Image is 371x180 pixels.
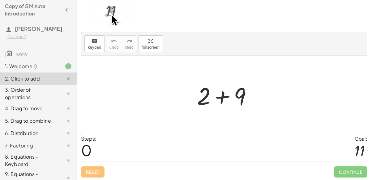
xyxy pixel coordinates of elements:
i: Task not started. [65,105,72,112]
div: 4. Drag to move [5,105,55,112]
i: keyboard [92,37,97,45]
div: 7. Factoring [5,142,55,149]
span: fullscreen [142,45,160,50]
h4: Copy of 5 Minute Introduction [5,2,61,17]
i: Task not started. [65,90,72,97]
i: Task not started. [65,117,72,125]
div: 8. Equations - Keyboard [5,153,55,168]
span: keypad [88,45,101,50]
span: Tasks [15,50,28,57]
button: redoredo [122,35,137,52]
label: Steps: [81,135,96,142]
i: undo [111,37,117,45]
button: keyboardkeypad [84,35,105,52]
span: undo [109,45,119,50]
span: 0 [81,141,92,160]
i: Task not started. [65,142,72,149]
span: redo [125,45,134,50]
i: Task not started. [65,130,72,137]
div: Goal: [355,135,367,143]
span: [PERSON_NAME] [15,25,62,32]
button: undoundo [106,35,122,52]
button: fullscreen [138,35,163,52]
i: Task finished. [65,63,72,70]
div: Not you? [7,33,72,40]
i: Task not started. [65,75,72,82]
div: 3. Order of operations [5,86,55,101]
i: Task not started. [65,157,72,164]
div: 2. Click to add [5,75,55,82]
div: 6. Distribution [5,130,55,137]
i: redo [126,37,132,45]
div: 5. Drag to combine [5,117,55,125]
div: 1. Welcome :) [5,63,55,70]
